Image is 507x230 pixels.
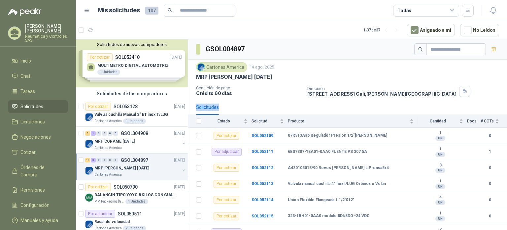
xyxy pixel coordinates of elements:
span: search [418,47,423,52]
span: Solicitud [252,119,279,123]
b: 1 [418,211,463,216]
span: Remisiones [20,186,45,194]
div: 1 Unidades [123,118,146,124]
div: Por cotizar [214,196,239,204]
span: # COTs [481,119,494,123]
div: Solicitudes de nuevos compradoresPor cotizarSOL053410[DATE] MULTIMETRO DIGITAL AUTOMOTRIZ1 Unidad... [76,39,188,87]
b: 0 [481,165,499,171]
a: Configuración [8,199,68,211]
span: Manuales y ayuda [20,217,58,224]
a: Solicitudes [8,100,68,113]
b: A430105013/90 Reves [PERSON_NAME] L Prensa5x4 [288,165,389,171]
b: 4 [418,195,463,200]
b: 1 [418,179,463,184]
div: Por cotizar [214,180,239,188]
a: Por cotizarSOL053128[DATE] Company LogoValvula cuchilla Manual 3" ET inox T/LUGCartones America1 ... [76,100,188,127]
div: UN [435,152,445,157]
img: Company Logo [85,167,93,175]
p: SOL050790 [114,185,138,189]
div: 1 [91,131,96,136]
button: Solicitudes de nuevos compradores [79,42,185,47]
span: Cantidad [418,119,458,123]
a: Cotizar [8,146,68,159]
b: 323-1BH01-0AA0 modulo 8DI/8DO *24 VDC [288,213,370,219]
div: Por adjudicar [85,210,115,218]
img: Company Logo [197,64,205,71]
a: Tareas [8,85,68,98]
div: 0 [108,131,113,136]
div: Por cotizar [85,183,111,191]
a: 14 5 0 0 0 0 GSOL004897[DATE] Company LogoMRP [PERSON_NAME] [DATE]Cartones America [85,156,186,177]
span: Estado [205,119,242,123]
p: [DATE] [174,184,185,190]
div: 0 [102,158,107,162]
p: MM Packaging [GEOGRAPHIC_DATA] [94,199,124,204]
th: Producto [288,115,418,128]
div: Por cotizar [214,132,239,140]
div: 0 [96,131,101,136]
p: 14 ago, 2025 [250,64,274,70]
a: Negociaciones [8,131,68,143]
a: Chat [8,70,68,82]
span: Configuración [20,202,50,209]
p: Condición de pago [196,86,302,90]
h3: GSOL004897 [206,44,246,54]
p: Cartones America [94,118,122,124]
div: Solicitudes [196,104,219,111]
div: UN [435,200,445,205]
a: Por cotizarSOL050790[DATE] Company LogoBALANCIN TIPO YOYO 8 KILOS CON GUAYA ACERO INOXMM Packagin... [76,180,188,207]
div: UN [435,168,445,173]
a: SOL052109 [252,133,273,138]
b: 0 [481,197,499,203]
a: Inicio [8,55,68,67]
p: GSOL004908 [121,131,148,136]
div: Todas [397,7,411,14]
th: Docs [467,115,481,128]
img: Company Logo [85,113,93,121]
th: # COTs [481,115,507,128]
a: SOL052113 [252,181,273,186]
b: SOL052111 [252,149,273,154]
p: Valvula cuchilla Manual 3" ET inox T/LUG [94,112,168,118]
div: 5 [91,158,96,162]
b: 0 [481,181,499,187]
p: [DATE] [174,130,185,137]
a: SOL052114 [252,198,273,202]
th: Estado [205,115,252,128]
div: 1 Unidades [125,199,148,204]
span: Licitaciones [20,118,45,125]
span: 107 [145,7,158,15]
span: Solicitudes [20,103,43,110]
a: Licitaciones [8,115,68,128]
p: Cartones America [94,145,122,151]
b: 1 [418,130,463,136]
img: Logo peakr [8,8,42,16]
a: Manuales y ayuda [8,214,68,227]
div: 0 [96,158,101,162]
p: SOL050511 [118,211,142,216]
b: SOL052112 [252,165,273,170]
div: Por cotizar [214,164,239,172]
b: 6ES7307-1EA01-0AA0 FUENTE PS 307 5A [288,149,367,155]
p: MRP CORAME [DATE] [94,138,135,145]
button: No Leídos [460,24,499,36]
p: [DATE] [174,104,185,110]
div: 0 [102,131,107,136]
p: BALANCIN TIPO YOYO 8 KILOS CON GUAYA ACERO INOX [94,192,177,198]
p: [DATE] [174,211,185,217]
div: Por cotizar [85,103,111,111]
p: SOL053128 [114,104,138,109]
span: Tareas [20,88,35,95]
img: Company Logo [85,220,93,228]
h1: Mis solicitudes [98,6,140,15]
b: 3 [418,163,463,168]
a: SOL052115 [252,214,273,218]
p: Crédito 60 días [196,90,302,96]
p: Radar de velocidad [94,219,130,225]
b: 1 [418,147,463,152]
p: Dirección [307,86,456,91]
